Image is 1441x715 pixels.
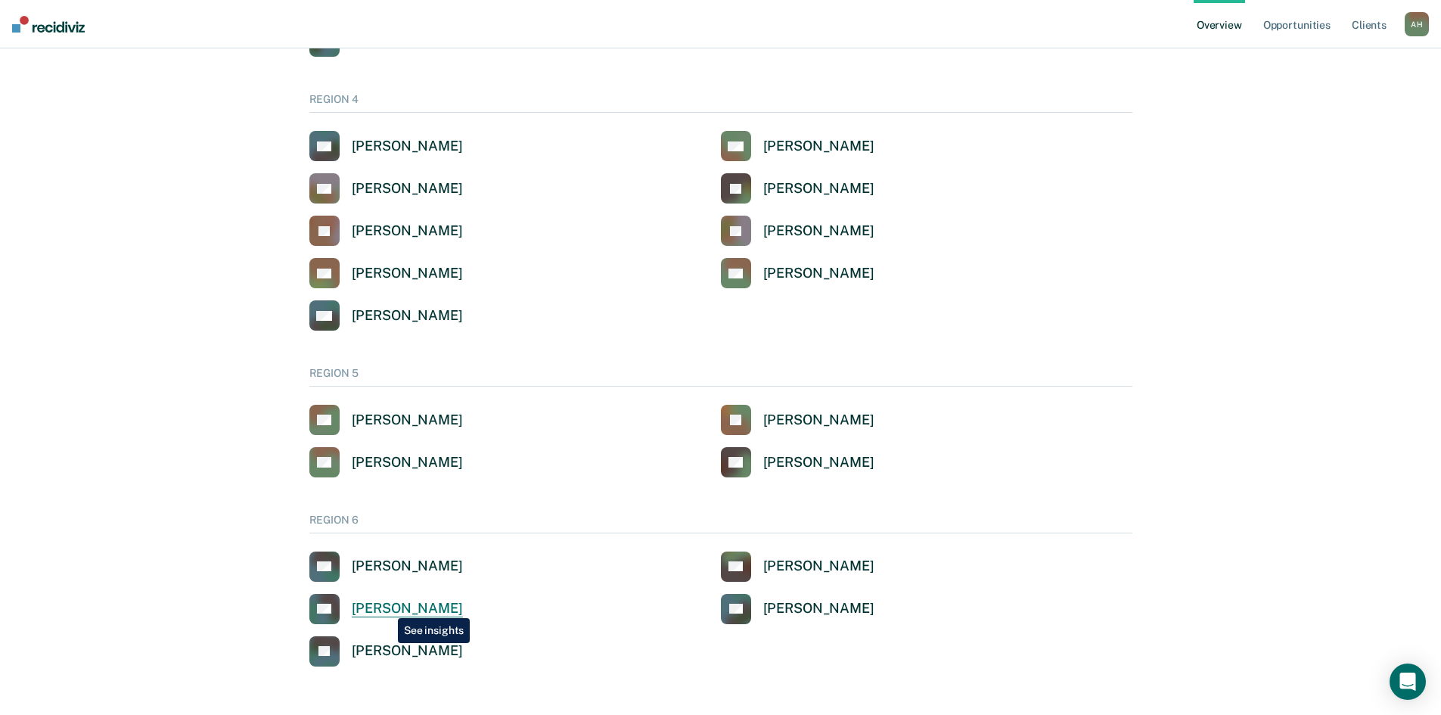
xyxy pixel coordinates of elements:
div: [PERSON_NAME] [352,222,463,240]
a: [PERSON_NAME] [721,131,874,161]
div: [PERSON_NAME] [352,412,463,429]
a: [PERSON_NAME] [721,552,874,582]
a: [PERSON_NAME] [309,258,463,288]
a: [PERSON_NAME] [721,594,874,624]
div: REGION 4 [309,93,1132,113]
div: [PERSON_NAME] [352,600,463,617]
a: [PERSON_NAME] [721,173,874,204]
div: [PERSON_NAME] [763,265,874,282]
div: A H [1405,12,1429,36]
div: [PERSON_NAME] [763,600,874,617]
a: [PERSON_NAME] [721,447,874,477]
div: [PERSON_NAME] [352,138,463,155]
div: [PERSON_NAME] [352,307,463,325]
div: [PERSON_NAME] [352,558,463,575]
button: AH [1405,12,1429,36]
div: [PERSON_NAME] [352,180,463,197]
div: REGION 6 [309,514,1132,533]
div: [PERSON_NAME] [352,265,463,282]
div: [PERSON_NAME] [352,454,463,471]
div: Open Intercom Messenger [1390,664,1426,700]
a: [PERSON_NAME] [309,447,463,477]
div: REGION 5 [309,367,1132,387]
div: [PERSON_NAME] [763,138,874,155]
a: [PERSON_NAME] [309,131,463,161]
div: [PERSON_NAME] [763,454,874,471]
div: [PERSON_NAME] [763,180,874,197]
div: [PERSON_NAME] [763,412,874,429]
a: [PERSON_NAME] [309,405,463,435]
a: [PERSON_NAME] [309,594,463,624]
a: [PERSON_NAME] [309,216,463,246]
img: Recidiviz [12,16,85,33]
div: [PERSON_NAME] [352,642,463,660]
a: [PERSON_NAME] [721,216,874,246]
a: [PERSON_NAME] [309,552,463,582]
a: [PERSON_NAME] [309,173,463,204]
a: [PERSON_NAME] [309,636,463,667]
div: [PERSON_NAME] [763,222,874,240]
div: [PERSON_NAME] [763,558,874,575]
a: [PERSON_NAME] [721,258,874,288]
a: [PERSON_NAME] [309,300,463,331]
a: [PERSON_NAME] [721,405,874,435]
